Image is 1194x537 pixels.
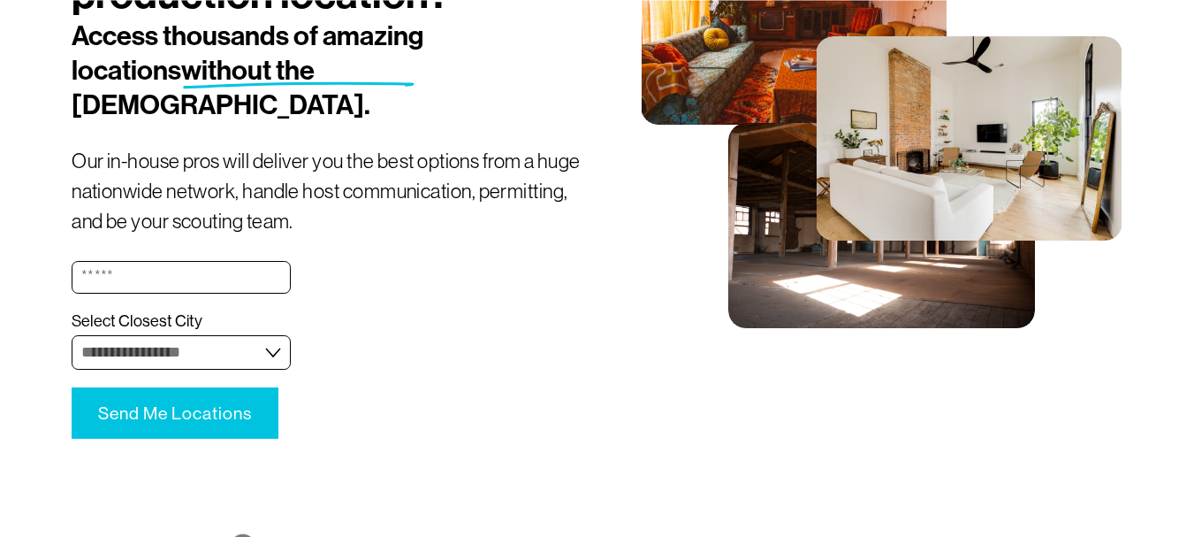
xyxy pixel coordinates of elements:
[72,335,291,370] select: Select Closest City
[98,403,252,423] span: Send Me Locations
[72,146,597,237] p: Our in-house pros will deliver you the best options from a huge nationwide network, handle host c...
[72,387,278,439] button: Send Me LocationsSend Me Locations
[72,54,370,121] span: without the [DEMOGRAPHIC_DATA].
[72,19,509,123] h2: Access thousands of amazing locations
[72,311,202,332] span: Select Closest City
